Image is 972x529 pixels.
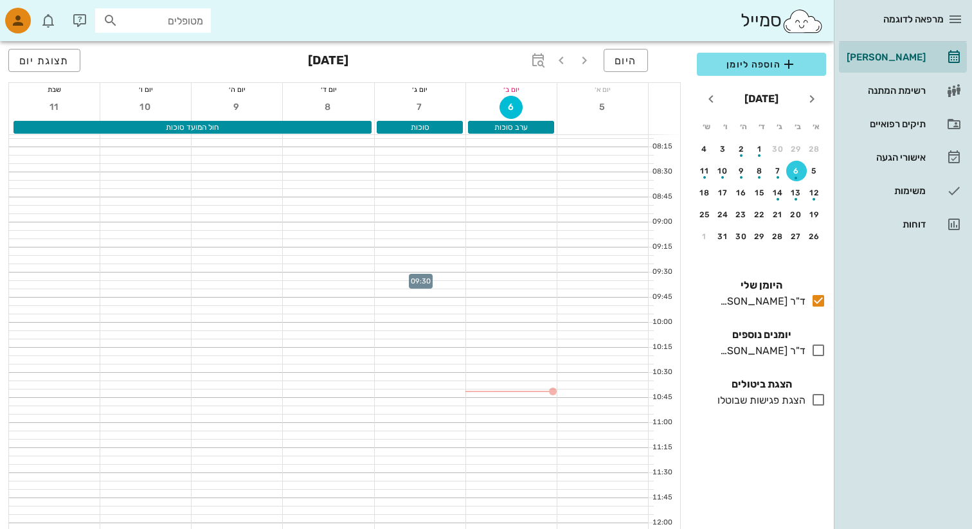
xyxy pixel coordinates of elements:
[615,55,637,67] span: היום
[804,226,825,247] button: 26
[839,42,967,73] a: [PERSON_NAME]
[100,83,191,96] div: יום ו׳
[713,139,733,159] button: 3
[750,226,770,247] button: 29
[8,49,80,72] button: תצוגת יום
[408,96,431,119] button: 7
[43,96,66,119] button: 11
[649,141,675,152] div: 08:15
[500,102,522,112] span: 6
[591,96,614,119] button: 5
[716,116,733,138] th: ו׳
[731,188,751,197] div: 16
[750,232,770,241] div: 29
[739,86,784,112] button: [DATE]
[9,83,100,96] div: שבת
[786,166,807,175] div: 6
[649,242,675,253] div: 09:15
[317,102,340,112] span: 8
[844,219,926,229] div: דוחות
[839,142,967,173] a: אישורי הגעה
[697,327,826,343] h4: יומנים נוספים
[500,96,523,119] button: 6
[804,188,825,197] div: 12
[591,102,614,112] span: 5
[741,7,824,35] div: סמייל
[786,210,807,219] div: 20
[694,210,715,219] div: 25
[283,83,373,96] div: יום ד׳
[649,166,675,177] div: 08:30
[713,161,733,181] button: 10
[192,83,282,96] div: יום ה׳
[712,393,806,408] div: הצגת פגישות שבוטלו
[731,145,751,154] div: 2
[604,49,648,72] button: היום
[713,232,733,241] div: 31
[19,55,69,67] span: תצוגת יום
[839,75,967,106] a: רשימת המתנה
[649,417,675,428] div: 11:00
[166,123,219,132] span: חול המועד סוכות
[844,52,926,62] div: [PERSON_NAME]
[308,49,348,75] h3: [DATE]
[804,166,825,175] div: 5
[768,226,788,247] button: 28
[694,232,715,241] div: 1
[317,96,340,119] button: 8
[786,204,807,225] button: 20
[804,145,825,154] div: 28
[649,217,675,228] div: 09:00
[768,166,788,175] div: 7
[844,152,926,163] div: אישורי הגעה
[750,183,770,203] button: 15
[466,83,557,96] div: יום ב׳
[750,139,770,159] button: 1
[735,116,751,138] th: ה׳
[804,139,825,159] button: 28
[649,517,675,528] div: 12:00
[800,87,824,111] button: חודש שעבר
[694,161,715,181] button: 11
[731,161,751,181] button: 9
[694,188,715,197] div: 18
[713,145,733,154] div: 3
[786,188,807,197] div: 13
[699,87,723,111] button: חודש הבא
[494,123,528,132] span: ערב סוכות
[844,119,926,129] div: תיקים רפואיים
[707,57,816,72] span: הוספה ליומן
[731,139,751,159] button: 2
[750,204,770,225] button: 22
[839,209,967,240] a: דוחות
[713,188,733,197] div: 17
[768,210,788,219] div: 21
[697,278,826,293] h4: היומן שלי
[768,204,788,225] button: 21
[649,492,675,503] div: 11:45
[786,226,807,247] button: 27
[713,166,733,175] div: 10
[786,232,807,241] div: 27
[698,116,715,138] th: ש׳
[768,161,788,181] button: 7
[839,175,967,206] a: משימות
[771,116,788,138] th: ג׳
[753,116,770,138] th: ד׳
[768,188,788,197] div: 14
[226,96,249,119] button: 9
[731,166,751,175] div: 9
[713,204,733,225] button: 24
[649,392,675,403] div: 10:45
[649,292,675,303] div: 09:45
[694,204,715,225] button: 25
[375,83,465,96] div: יום ג׳
[768,183,788,203] button: 14
[697,53,826,76] button: הוספה ליומן
[694,226,715,247] button: 1
[694,145,715,154] div: 4
[649,317,675,328] div: 10:00
[804,204,825,225] button: 19
[844,85,926,96] div: רשימת המתנה
[134,96,157,119] button: 10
